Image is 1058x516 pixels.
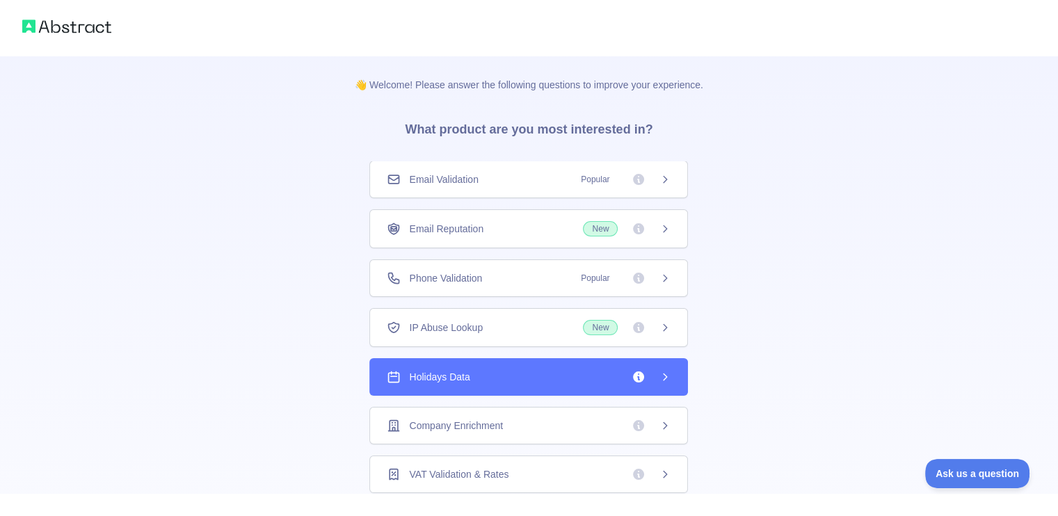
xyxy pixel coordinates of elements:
span: Popular [572,172,618,186]
span: New [583,320,618,335]
span: IP Abuse Lookup [409,321,483,334]
span: Email Reputation [409,222,483,236]
span: Popular [572,271,618,285]
span: Holidays Data [409,370,470,384]
span: Email Validation [409,172,478,186]
span: Company Enrichment [409,419,503,433]
iframe: Toggle Customer Support [925,459,1030,488]
p: 👋 Welcome! Please answer the following questions to improve your experience. [332,56,726,92]
h3: What product are you most interested in? [383,92,675,161]
span: New [583,221,618,236]
span: Phone Validation [409,271,482,285]
span: VAT Validation & Rates [409,467,508,481]
img: Abstract logo [22,17,111,36]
